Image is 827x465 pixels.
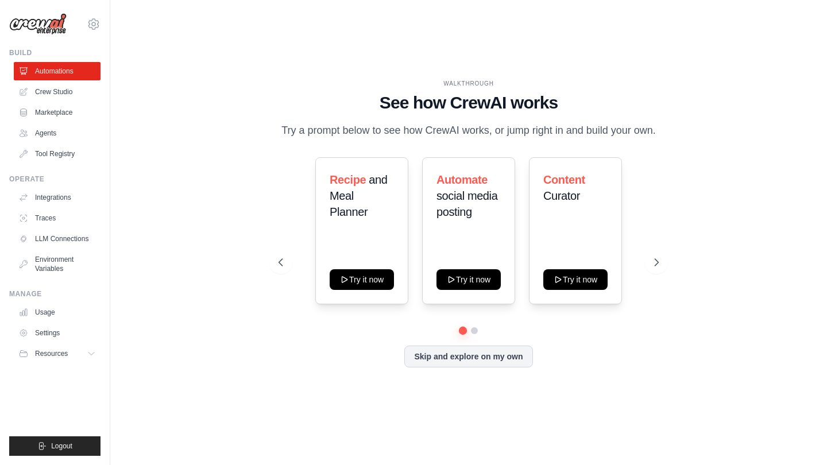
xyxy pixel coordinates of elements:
[14,83,101,101] a: Crew Studio
[436,173,488,186] span: Automate
[9,436,101,456] button: Logout
[404,346,532,367] button: Skip and explore on my own
[9,48,101,57] div: Build
[14,62,101,80] a: Automations
[543,189,580,202] span: Curator
[436,189,497,218] span: social media posting
[330,269,394,290] button: Try it now
[279,79,659,88] div: WALKTHROUGH
[9,13,67,35] img: Logo
[436,269,501,290] button: Try it now
[14,209,101,227] a: Traces
[14,324,101,342] a: Settings
[14,188,101,207] a: Integrations
[14,103,101,122] a: Marketplace
[9,175,101,184] div: Operate
[14,344,101,363] button: Resources
[14,303,101,321] a: Usage
[14,230,101,248] a: LLM Connections
[543,269,608,290] button: Try it now
[14,250,101,278] a: Environment Variables
[330,173,366,186] span: Recipe
[9,289,101,299] div: Manage
[279,92,659,113] h1: See how CrewAI works
[51,441,72,451] span: Logout
[543,173,585,186] span: Content
[35,349,68,358] span: Resources
[330,173,388,218] span: and Meal Planner
[279,122,659,139] p: Try a prompt below to see how CrewAI works, or jump right in and build your own.
[14,145,101,163] a: Tool Registry
[14,124,101,142] a: Agents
